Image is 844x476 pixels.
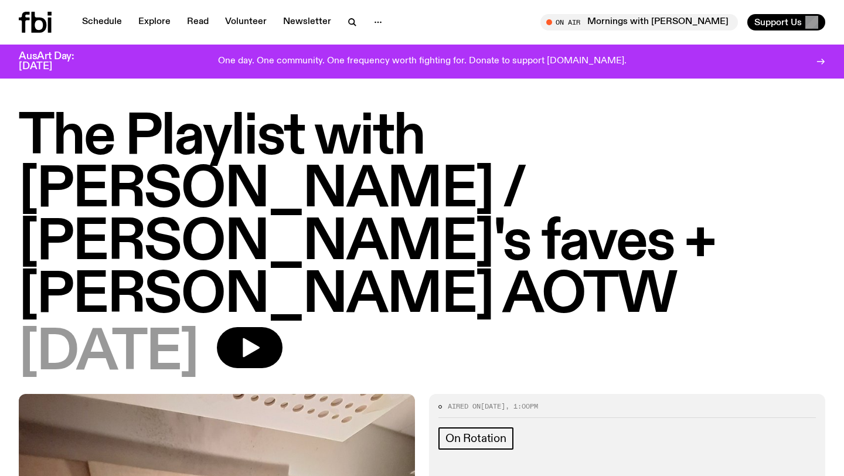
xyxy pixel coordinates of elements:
[75,14,129,30] a: Schedule
[276,14,338,30] a: Newsletter
[218,56,627,67] p: One day. One community. One frequency worth fighting for. Donate to support [DOMAIN_NAME].
[131,14,178,30] a: Explore
[505,402,538,411] span: , 1:00pm
[540,14,738,30] button: On AirMornings with [PERSON_NAME]
[19,52,94,72] h3: AusArt Day: [DATE]
[19,111,825,322] h1: The Playlist with [PERSON_NAME] / [PERSON_NAME]'s faves + [PERSON_NAME] AOTW
[438,427,513,450] a: On Rotation
[481,402,505,411] span: [DATE]
[445,432,506,445] span: On Rotation
[180,14,216,30] a: Read
[754,17,802,28] span: Support Us
[448,402,481,411] span: Aired on
[747,14,825,30] button: Support Us
[218,14,274,30] a: Volunteer
[19,327,198,380] span: [DATE]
